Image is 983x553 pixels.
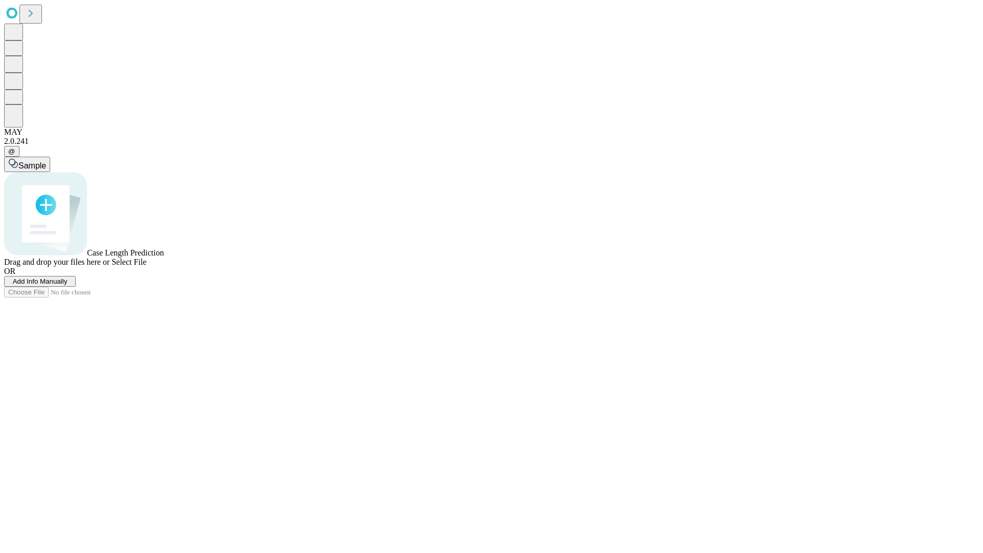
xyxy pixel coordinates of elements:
span: Select File [112,258,146,266]
span: @ [8,147,15,155]
div: MAY [4,127,979,137]
button: @ [4,146,19,157]
div: 2.0.241 [4,137,979,146]
span: Case Length Prediction [87,248,164,257]
button: Add Info Manually [4,276,76,287]
button: Sample [4,157,50,172]
span: OR [4,267,15,275]
span: Add Info Manually [13,278,68,285]
span: Drag and drop your files here or [4,258,110,266]
span: Sample [18,161,46,170]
